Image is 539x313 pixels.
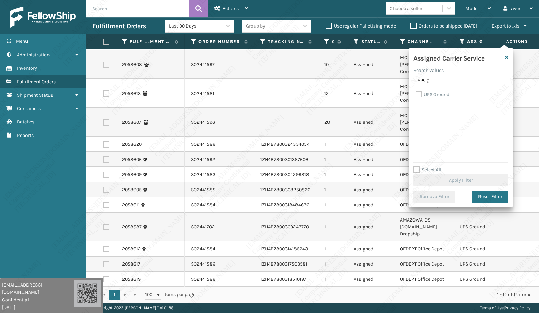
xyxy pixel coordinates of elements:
[361,39,380,45] label: Status
[394,108,453,137] td: MCIWI [PERSON_NAME] Companies Inc.
[17,92,53,98] span: Shipment Status
[92,22,146,30] h3: Fulfillment Orders
[122,202,140,208] a: 2058611
[185,241,254,257] td: SO2441584
[347,50,394,79] td: Assigned
[185,152,254,167] td: SO2441592
[347,137,394,152] td: Assigned
[318,257,347,272] td: 1
[347,182,394,197] td: Assigned
[318,182,347,197] td: 1
[122,261,140,268] a: 2058617
[17,106,41,111] span: Containers
[185,257,254,272] td: SO2441586
[268,39,305,45] label: Tracking Number
[122,246,141,252] a: 2058612
[318,241,347,257] td: 1
[492,23,519,29] span: Export to .xls
[185,272,254,287] td: SO2441586
[205,291,531,298] div: 1 - 14 of 14 items
[413,67,444,74] label: Search Values
[485,36,532,47] span: Actions
[505,305,531,310] a: Privacy Policy
[260,202,309,208] a: 1ZH4B7800318484636
[260,261,308,267] a: 1ZH4B7800317503581
[122,171,142,178] a: 2058609
[318,79,347,108] td: 12
[185,213,254,241] td: SO2441702
[408,39,440,45] label: Channel
[394,152,453,167] td: OFDEPT Office Depot
[453,241,519,257] td: UPS Ground
[318,108,347,137] td: 20
[145,291,155,298] span: 100
[260,156,308,162] a: 1ZH4B7800301367606
[17,79,56,85] span: Fulfillment Orders
[318,213,347,241] td: 1
[223,6,239,11] span: Actions
[480,303,531,313] div: |
[2,296,74,303] span: Confidential
[130,39,171,45] label: Fulfillment Order Id
[122,224,142,230] a: 2058587
[347,152,394,167] td: Assigned
[394,182,453,197] td: OFDEPT Office Depot
[394,257,453,272] td: OFDEPT Office Depot
[185,79,254,108] td: SO2441581
[416,91,449,97] label: UPS Ground
[122,90,141,97] a: 2058613
[394,272,453,287] td: OFDEPT Office Depot
[17,132,34,138] span: Reports
[10,7,76,28] img: logo
[410,23,477,29] label: Orders to be shipped [DATE]
[260,172,309,177] a: 1ZH4B7800304299818
[122,119,141,126] a: 2058607
[185,182,254,197] td: SO2441585
[394,167,453,182] td: OFDEPT Office Depot
[394,79,453,108] td: MCIWI [PERSON_NAME] Companies Inc.
[185,50,254,79] td: SO2441597
[169,22,222,30] div: Last 90 Days
[347,241,394,257] td: Assigned
[318,197,347,213] td: 1
[394,137,453,152] td: OFDEPT Office Depot
[347,167,394,182] td: Assigned
[185,108,254,137] td: SO2441596
[394,241,453,257] td: OFDEPT Office Depot
[260,246,308,252] a: 1ZH4B7800314185243
[347,213,394,241] td: Assigned
[453,213,519,241] td: UPS Ground
[260,141,310,147] a: 1ZH4B7800324334054
[332,39,334,45] label: Quantity
[2,304,74,311] span: [DATE]
[198,39,241,45] label: Order Number
[465,6,477,11] span: Mode
[472,191,508,203] button: Reset Filter
[318,137,347,152] td: 1
[122,276,141,283] a: 2058619
[246,22,265,30] div: Group by
[318,152,347,167] td: 1
[17,65,37,71] span: Inventory
[122,141,142,148] a: 2058620
[260,224,309,230] a: 1ZH4B7800309243770
[122,186,142,193] a: 2058605
[260,187,310,193] a: 1ZH4B7800308250826
[185,197,254,213] td: SO2441584
[16,38,28,44] span: Menu
[318,272,347,287] td: 1
[145,290,195,300] span: items per page
[122,61,142,68] a: 2058608
[390,5,422,12] div: Choose a seller
[347,108,394,137] td: Assigned
[394,197,453,213] td: OFDEPT Office Depot
[347,257,394,272] td: Assigned
[318,50,347,79] td: 10
[467,39,506,45] label: Assigned Carrier Service
[318,167,347,182] td: 1
[94,303,173,313] p: Copyright 2023 [PERSON_NAME]™ v 1.0.188
[413,191,455,203] button: Remove Filter
[413,52,485,63] h4: Assigned Carrier Service
[347,272,394,287] td: Assigned
[185,167,254,182] td: SO2441583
